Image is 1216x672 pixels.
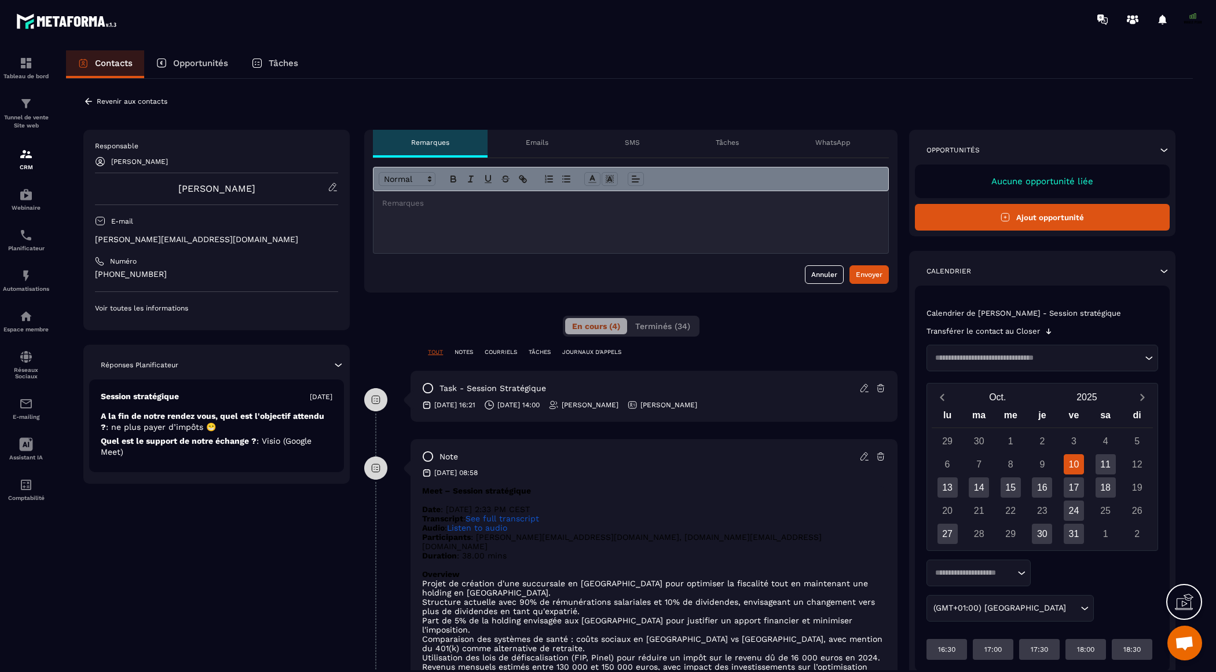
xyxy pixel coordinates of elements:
[1064,524,1084,544] div: 31
[931,567,1014,579] input: Search for option
[3,341,49,388] a: social-networksocial-networkRéseaux Sociaux
[66,50,144,78] a: Contacts
[1127,477,1147,498] div: 19
[931,352,1142,364] input: Search for option
[457,551,507,560] span: : 38.00 mins
[3,88,49,138] a: formationformationTunnel de vente Site web
[434,468,478,477] p: [DATE] 08:58
[953,387,1042,407] button: Open months overlay
[635,322,690,331] span: Terminés (34)
[1131,389,1153,405] button: Next month
[1123,645,1141,654] p: 18:30
[110,257,137,266] p: Numéro
[111,158,168,166] p: [PERSON_NAME]
[937,454,958,474] div: 6
[1042,387,1131,407] button: Open years overlay
[1127,454,1147,474] div: 12
[173,58,228,68] p: Opportunités
[628,318,697,334] button: Terminés (34)
[106,422,216,432] span: : ne plus payer d’impôts 😁
[422,653,880,662] span: Utilisation des lois de défiscalisation (FIP, Pinel) pour réduire un impôt sur le revenu dû de 16...
[3,388,49,429] a: emailemailE-mailing
[422,579,868,597] span: Projet de création d'une succursale en [GEOGRAPHIC_DATA] pour optimiser la fiscalité tout en main...
[640,400,697,410] p: [PERSON_NAME]
[144,50,240,78] a: Opportunités
[1096,477,1116,498] div: 18
[101,411,332,433] p: A la fin de notre rendez vous, quel est l'objectif attendu ?
[422,514,463,523] strong: Transcript
[422,486,531,495] strong: Meet – Session stratégique
[422,505,441,514] strong: Date
[101,360,178,370] p: Réponses Planificateur
[19,269,33,283] img: automations
[1001,501,1021,521] div: 22
[931,602,1069,615] span: (GMT+01:00) [GEOGRAPHIC_DATA]
[1064,431,1084,451] div: 3
[19,188,33,202] img: automations
[178,183,255,194] a: [PERSON_NAME]
[926,595,1094,622] div: Search for option
[269,58,298,68] p: Tâches
[926,345,1158,371] div: Search for option
[963,407,995,428] div: ma
[3,260,49,301] a: automationsautomationsAutomatisations
[422,569,460,579] strong: Overview
[1096,431,1116,451] div: 4
[422,551,457,560] strong: Duration
[19,97,33,111] img: formation
[572,322,620,331] span: En cours (4)
[1064,501,1084,521] div: 24
[3,179,49,220] a: automationsautomationsWebinaire
[1001,431,1021,451] div: 1
[3,429,49,469] a: Assistant IA
[1064,477,1084,498] div: 17
[849,265,889,284] button: Envoyer
[19,309,33,323] img: automations
[969,524,989,544] div: 28
[1096,454,1116,474] div: 11
[3,414,49,420] p: E-mailing
[19,478,33,492] img: accountant
[441,505,530,514] span: : [DATE] 2:33 PM CEST
[3,48,49,88] a: formationformationTableau de bord
[101,391,179,402] p: Session stratégique
[422,597,875,616] span: Structure actuelle avec 90% de rémunérations salariales et 10% de dividendes, envisageant un chan...
[463,514,466,523] span: :
[562,348,621,356] p: JOURNAUX D'APPELS
[439,451,458,462] p: note
[1096,501,1116,521] div: 25
[447,523,507,532] a: Listen to audio
[3,245,49,251] p: Planificateur
[1027,407,1058,428] div: je
[111,217,133,226] p: E-mail
[310,392,332,401] p: [DATE]
[3,164,49,170] p: CRM
[1090,407,1122,428] div: sa
[915,204,1170,231] button: Ajout opportunité
[969,477,989,498] div: 14
[3,469,49,510] a: accountantaccountantComptabilité
[97,97,167,105] p: Revenir aux contacts
[3,138,49,179] a: formationformationCRM
[1031,645,1048,654] p: 17:30
[1127,431,1147,451] div: 5
[3,301,49,341] a: automationsautomationsEspace membre
[101,436,332,458] p: Quel est le support de notre échange ?
[1127,524,1147,544] div: 2
[422,634,882,653] span: Comparaison des systèmes de santé : coûts sociaux en [GEOGRAPHIC_DATA] vs [GEOGRAPHIC_DATA], avec...
[926,176,1158,187] p: Aucune opportunité liée
[1096,524,1116,544] div: 1
[932,407,964,428] div: lu
[1121,407,1153,428] div: di
[529,348,551,356] p: TÂCHES
[926,309,1158,318] p: Calendrier de [PERSON_NAME] - Session stratégique
[428,348,443,356] p: TOUT
[1001,524,1021,544] div: 29
[439,383,546,394] p: task - Session stratégique
[969,431,989,451] div: 30
[856,269,882,280] div: Envoyer
[526,138,548,147] p: Emails
[995,407,1027,428] div: me
[422,616,852,634] span: Part de 5% de la holding envisagée aux [GEOGRAPHIC_DATA] pour justifier un apport financier et mi...
[19,228,33,242] img: scheduler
